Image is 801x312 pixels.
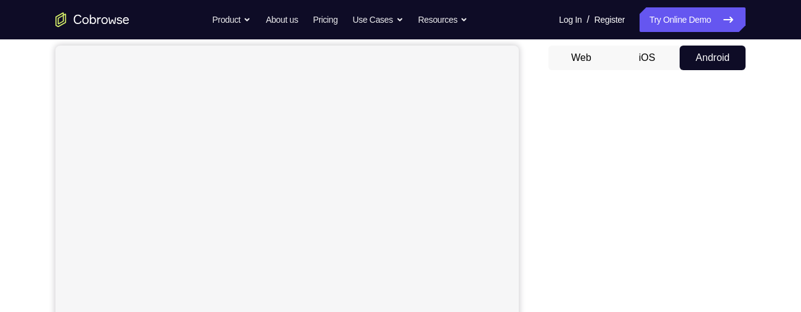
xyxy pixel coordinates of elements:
[680,46,746,70] button: Android
[266,7,298,32] a: About us
[352,7,403,32] button: Use Cases
[313,7,338,32] a: Pricing
[418,7,468,32] button: Resources
[614,46,680,70] button: iOS
[213,7,251,32] button: Product
[559,7,582,32] a: Log In
[55,12,129,27] a: Go to the home page
[640,7,746,32] a: Try Online Demo
[587,12,589,27] span: /
[595,7,625,32] a: Register
[548,46,614,70] button: Web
